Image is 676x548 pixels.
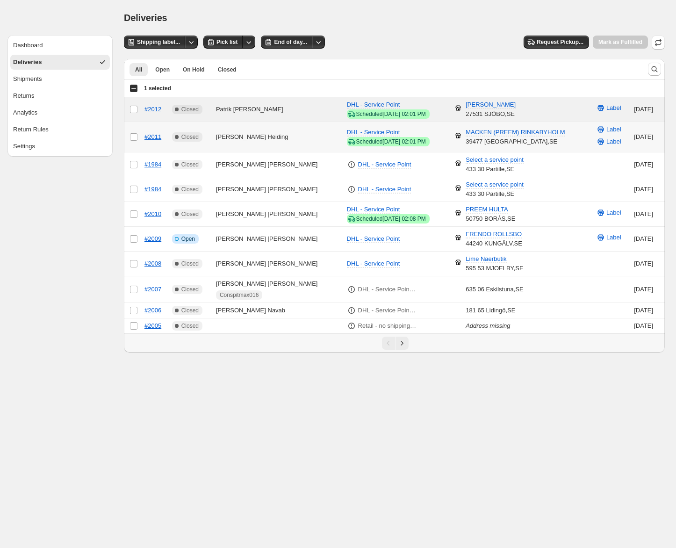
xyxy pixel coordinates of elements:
[352,182,417,197] button: DHL - Service Point
[124,36,186,49] button: Shipping label...
[13,41,43,50] div: Dashboard
[341,97,406,112] button: DHL - Service Point
[460,252,512,267] button: Lime Naerbutik
[460,152,529,167] button: Select a service point
[13,91,35,101] div: Returns
[312,36,325,49] button: Other actions
[347,260,400,267] span: DHL - Service Point
[590,122,627,137] button: Label
[144,186,161,193] a: #1984
[144,210,161,217] a: #2010
[606,208,621,217] span: Label
[341,202,406,217] button: DHL - Service Point
[220,291,259,299] span: Conspitmax016
[606,233,621,242] span: Label
[181,307,199,314] span: Closed
[144,286,161,293] a: #2007
[590,134,627,149] button: Label
[466,101,516,109] span: [PERSON_NAME]
[10,88,110,103] button: Returns
[341,231,406,246] button: DHL - Service Point
[590,101,627,115] button: Label
[358,161,411,168] span: DHL - Service Point
[13,142,35,151] div: Settings
[181,260,199,267] span: Closed
[460,202,514,217] button: PREEM HULTA
[124,333,665,353] nav: Pagination
[144,133,161,140] a: #2011
[606,103,621,113] span: Label
[466,205,515,224] div: 50750 BORÅS , SE
[144,307,161,314] a: #2006
[144,322,161,329] a: #2005
[466,181,524,189] span: Select a service point
[356,138,426,145] div: Scheduled [DATE] 02:01 PM
[155,66,170,73] span: Open
[137,38,180,46] span: Shipping label...
[460,177,529,192] button: Select a service point
[13,58,42,67] div: Deliveries
[466,254,523,273] div: 595 53 MJOELBY , SE
[460,97,521,112] button: [PERSON_NAME]
[135,66,142,73] span: All
[181,106,199,113] span: Closed
[634,235,653,242] time: Tuesday, September 16, 2025 at 9:48:51 AM
[466,155,524,174] div: 433 30 Partille , SE
[358,306,417,315] p: DHL - Service Point, HEMKÖP LIDINGÖ [PERSON_NAME] (0.4 km)
[352,282,422,297] button: DHL - Service Point, WILLYS ESKILSTUNA SMEDEN (9.8 km)
[274,38,307,46] span: End of day...
[13,125,49,134] div: Return Rules
[261,36,312,49] button: End of day...
[590,230,627,245] button: Label
[648,63,661,76] button: Search and filter results
[466,180,524,199] div: 433 30 Partille , SE
[352,157,417,172] button: DHL - Service Point
[466,306,515,315] div: 181 65 Lidingö , SE
[216,38,237,46] span: Pick list
[358,186,411,193] span: DHL - Service Point
[183,66,205,73] span: On Hold
[524,36,589,49] button: Request Pickup...
[181,133,199,141] span: Closed
[466,100,516,119] div: 27531 SJÖBO , SE
[466,156,524,164] span: Select a service point
[242,36,255,49] button: Other actions
[10,122,110,137] button: Return Rules
[537,38,583,46] span: Request Pickup...
[213,97,344,122] td: Patrik [PERSON_NAME]
[466,322,510,329] i: Address missing
[181,322,199,330] span: Closed
[213,227,344,252] td: [PERSON_NAME] [PERSON_NAME]
[634,322,653,329] time: Saturday, September 13, 2025 at 6:32:14 PM
[13,108,37,117] div: Analytics
[634,186,653,193] time: Tuesday, September 2, 2025 at 7:58:39 AM
[352,318,422,333] button: Retail - no shipping required
[347,206,400,213] span: DHL - Service Point
[634,210,653,217] time: Tuesday, September 16, 2025 at 11:48:58 AM
[356,215,426,223] div: Scheduled [DATE] 02:08 PM
[347,101,400,108] span: DHL - Service Point
[213,152,344,177] td: [PERSON_NAME] [PERSON_NAME]
[213,303,344,318] td: [PERSON_NAME] Navab
[634,106,653,113] time: Wednesday, September 17, 2025 at 10:53:34 AM
[466,285,524,294] div: 635 06 Eskilstuna , SE
[590,205,627,220] button: Label
[396,337,409,350] button: Next
[185,36,198,49] button: Other actions
[213,122,344,152] td: [PERSON_NAME] Heiding
[181,235,195,243] span: Open
[10,105,110,120] button: Analytics
[606,137,621,146] span: Label
[10,139,110,154] button: Settings
[358,285,417,294] p: DHL - Service Point, WILLYS ESKILSTUNA SMEDEN (9.8 km)
[213,276,344,303] td: [PERSON_NAME] [PERSON_NAME]
[634,307,653,314] time: Sunday, September 14, 2025 at 8:30:03 PM
[144,260,161,267] a: #2008
[466,230,522,248] div: 44240 KUNGÄLV , SE
[10,55,110,70] button: Deliveries
[341,256,406,271] button: DHL - Service Point
[13,74,42,84] div: Shipments
[10,38,110,53] button: Dashboard
[634,286,653,293] time: Monday, September 15, 2025 at 10:19:22 AM
[460,125,570,140] button: MACKEN (PREEM) RINKABYHOLM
